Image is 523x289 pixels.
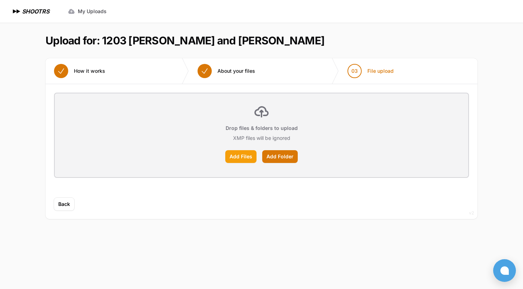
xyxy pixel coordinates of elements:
[54,198,74,211] button: Back
[493,259,516,282] button: Open chat window
[225,150,257,163] label: Add Files
[11,7,22,16] img: SHOOTRS
[233,135,290,142] p: XMP files will be ignored
[351,67,358,75] span: 03
[64,5,111,18] a: My Uploads
[189,58,264,84] button: About your files
[45,34,324,47] h1: Upload for: 1203 [PERSON_NAME] and [PERSON_NAME]
[339,58,402,84] button: 03 File upload
[217,67,255,75] span: About your files
[11,7,49,16] a: SHOOTRS SHOOTRS
[74,67,105,75] span: How it works
[226,125,298,132] p: Drop files & folders to upload
[45,58,114,84] button: How it works
[262,150,298,163] label: Add Folder
[78,8,107,15] span: My Uploads
[58,201,70,208] span: Back
[367,67,394,75] span: File upload
[469,209,474,217] div: v2
[22,7,49,16] h1: SHOOTRS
